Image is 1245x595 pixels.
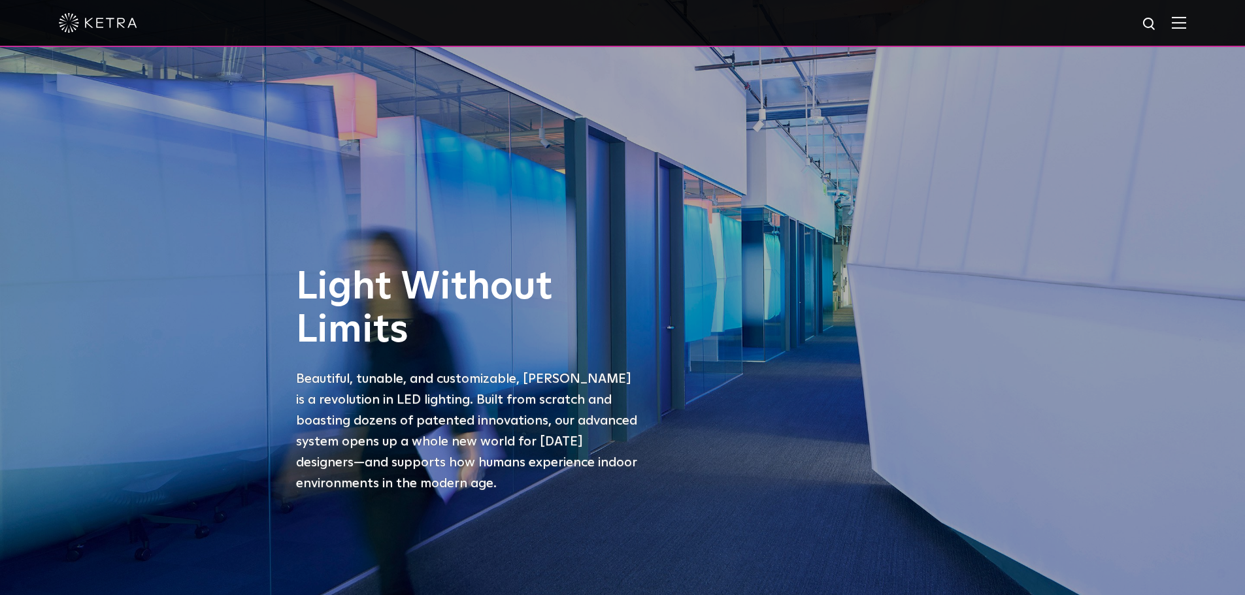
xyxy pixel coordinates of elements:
[59,13,137,33] img: ketra-logo-2019-white
[1142,16,1158,33] img: search icon
[1172,16,1186,29] img: Hamburger%20Nav.svg
[296,456,637,490] span: —and supports how humans experience indoor environments in the modern age.
[296,266,642,352] h1: Light Without Limits
[296,368,642,494] p: Beautiful, tunable, and customizable, [PERSON_NAME] is a revolution in LED lighting. Built from s...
